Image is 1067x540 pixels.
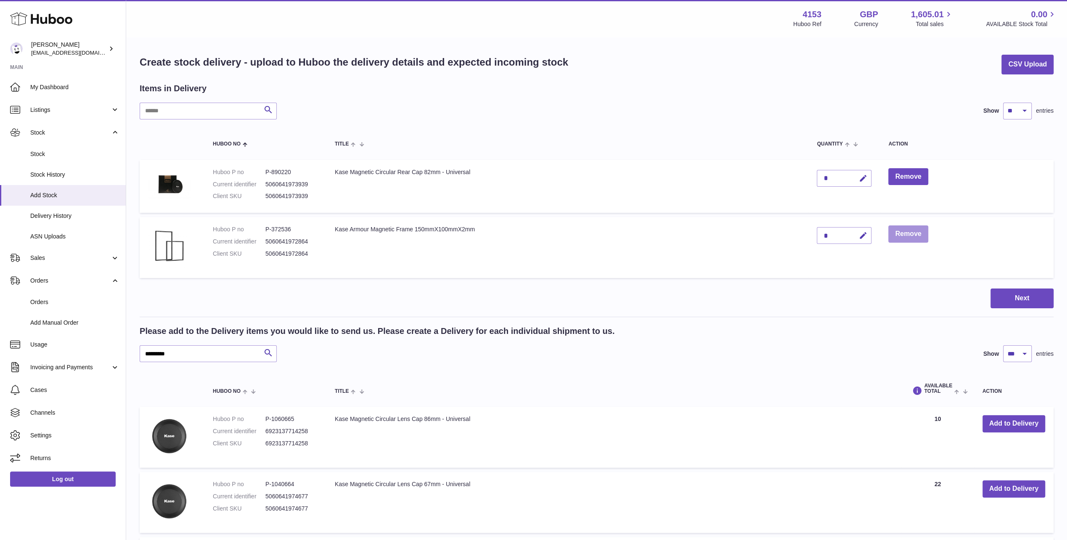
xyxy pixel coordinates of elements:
div: Action [888,141,1045,147]
td: 22 [901,472,974,533]
a: 1,605.01 Total sales [911,9,953,28]
td: Kase Magnetic Circular Lens Cap 67mm - Universal [326,472,901,533]
div: Huboo Ref [793,20,821,28]
dd: P-372536 [265,225,318,233]
dt: Client SKU [213,439,265,447]
strong: 4153 [802,9,821,20]
span: Cases [30,386,119,394]
span: My Dashboard [30,83,119,91]
button: CSV Upload [1001,55,1054,74]
button: Add to Delivery [982,480,1045,498]
dt: Huboo P no [213,168,265,176]
dt: Huboo P no [213,225,265,233]
span: Huboo no [213,389,241,394]
a: 0.00 AVAILABLE Stock Total [986,9,1057,28]
button: Add to Delivery [982,415,1045,432]
span: Add Stock [30,191,119,199]
img: Kase Armour Magnetic Frame 150mmX100mmX2mm [148,225,190,267]
span: Invoicing and Payments [30,363,111,371]
span: [EMAIL_ADDRESS][DOMAIN_NAME] [31,49,124,56]
button: Remove [888,225,928,243]
img: Kase Magnetic Circular Rear Cap 82mm - Universal [148,168,190,199]
dt: Huboo P no [213,480,265,488]
span: AVAILABLE Total [924,383,952,394]
span: Returns [30,454,119,462]
dt: Client SKU [213,250,265,258]
img: Kase Magnetic Circular Lens Cap 67mm - Universal [148,480,190,522]
span: Channels [30,409,119,417]
span: Total sales [916,20,953,28]
img: Kase Magnetic Circular Lens Cap 86mm - Universal [148,415,190,457]
button: Next [990,289,1054,308]
dd: 5060641973939 [265,180,318,188]
span: entries [1036,107,1054,115]
span: Stock [30,129,111,137]
span: Stock History [30,171,119,179]
span: Usage [30,341,119,349]
span: ASN Uploads [30,233,119,241]
a: Log out [10,471,116,487]
h1: Create stock delivery - upload to Huboo the delivery details and expected incoming stock [140,56,568,69]
label: Show [983,107,999,115]
img: sales@kasefilters.com [10,42,23,55]
div: [PERSON_NAME] [31,41,107,57]
span: Title [335,141,349,147]
span: Quantity [817,141,842,147]
span: entries [1036,350,1054,358]
td: Kase Armour Magnetic Frame 150mmX100mmX2mm [326,217,808,278]
dd: 5060641974677 [265,505,318,513]
span: 0.00 [1031,9,1047,20]
span: Stock [30,150,119,158]
td: Kase Magnetic Circular Rear Cap 82mm - Universal [326,160,808,213]
dd: P-1040664 [265,480,318,488]
dt: Current identifier [213,180,265,188]
div: Currency [854,20,878,28]
button: Remove [888,168,928,185]
span: 1,605.01 [911,9,944,20]
div: Action [982,389,1045,394]
dd: P-1060665 [265,415,318,423]
dt: Huboo P no [213,415,265,423]
span: Add Manual Order [30,319,119,327]
dd: 6923137714258 [265,439,318,447]
dd: 5060641972864 [265,250,318,258]
span: Orders [30,298,119,306]
dt: Current identifier [213,238,265,246]
dd: 5060641973939 [265,192,318,200]
dt: Current identifier [213,492,265,500]
dt: Client SKU [213,505,265,513]
dd: 5060641972864 [265,238,318,246]
dd: P-890220 [265,168,318,176]
span: Orders [30,277,111,285]
td: 10 [901,407,974,468]
dd: 6923137714258 [265,427,318,435]
label: Show [983,350,999,358]
td: Kase Magnetic Circular Lens Cap 86mm - Universal [326,407,901,468]
span: Huboo no [213,141,241,147]
h2: Items in Delivery [140,83,207,94]
span: AVAILABLE Stock Total [986,20,1057,28]
span: Sales [30,254,111,262]
span: Delivery History [30,212,119,220]
span: Listings [30,106,111,114]
dt: Current identifier [213,427,265,435]
strong: GBP [860,9,878,20]
h2: Please add to the Delivery items you would like to send us. Please create a Delivery for each ind... [140,326,614,337]
dd: 5060641974677 [265,492,318,500]
span: Settings [30,431,119,439]
span: Title [335,389,349,394]
dt: Client SKU [213,192,265,200]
